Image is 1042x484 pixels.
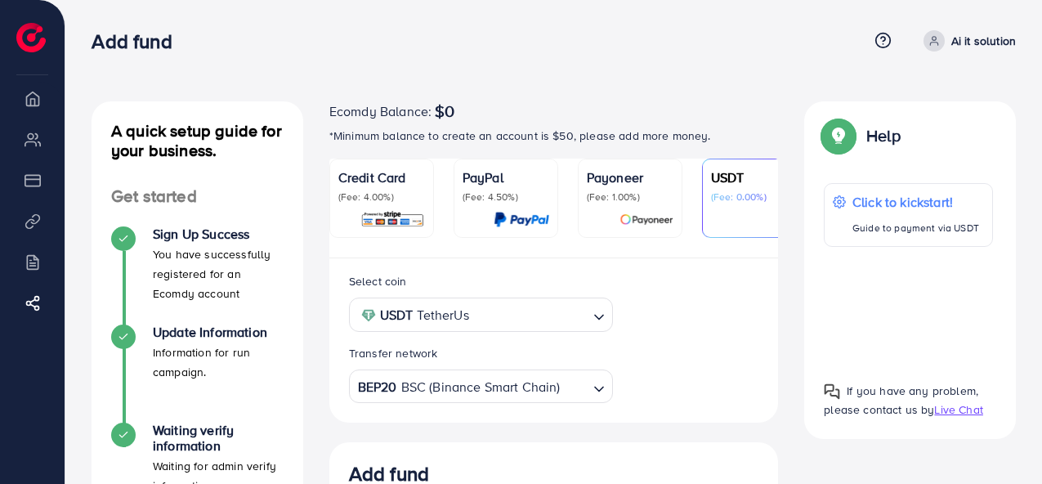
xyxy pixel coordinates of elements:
li: Update Information [92,325,303,423]
img: logo [16,23,46,52]
img: Popup guide [824,121,853,150]
p: Payoneer [587,168,673,187]
p: Credit Card [338,168,425,187]
img: card [360,210,425,229]
p: PayPal [463,168,549,187]
p: Help [866,126,901,146]
strong: USDT [380,303,414,327]
strong: BEP20 [358,375,397,399]
a: Ai it solution [917,30,1016,52]
p: (Fee: 0.00%) [711,190,798,204]
img: card [494,210,549,229]
p: (Fee: 4.50%) [463,190,549,204]
p: USDT [711,168,798,187]
span: Live Chat [934,401,982,418]
div: Search for option [349,370,614,403]
h4: Update Information [153,325,284,340]
img: Popup guide [824,383,840,400]
span: Ecomdy Balance: [329,101,432,121]
li: Sign Up Success [92,226,303,325]
label: Select coin [349,273,407,289]
p: You have successfully registered for an Ecomdy account [153,244,284,303]
p: Information for run campaign. [153,343,284,382]
span: TetherUs [417,303,468,327]
div: Search for option [349,298,614,331]
h4: Waiting verify information [153,423,284,454]
input: Search for option [474,302,588,328]
img: coin [361,308,376,323]
span: $0 [435,101,454,121]
p: Guide to payment via USDT [852,218,979,238]
span: BSC (Binance Smart Chain) [401,375,561,399]
label: Transfer network [349,345,438,361]
p: Click to kickstart! [852,192,979,212]
h4: Sign Up Success [153,226,284,242]
h4: Get started [92,186,303,207]
h4: A quick setup guide for your business. [92,121,303,160]
h3: Add fund [92,29,185,53]
p: (Fee: 4.00%) [338,190,425,204]
img: card [619,210,673,229]
p: (Fee: 1.00%) [587,190,673,204]
span: If you have any problem, please contact us by [824,383,978,418]
p: *Minimum balance to create an account is $50, please add more money. [329,126,779,146]
input: Search for option [562,374,588,400]
p: Ai it solution [951,31,1016,51]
